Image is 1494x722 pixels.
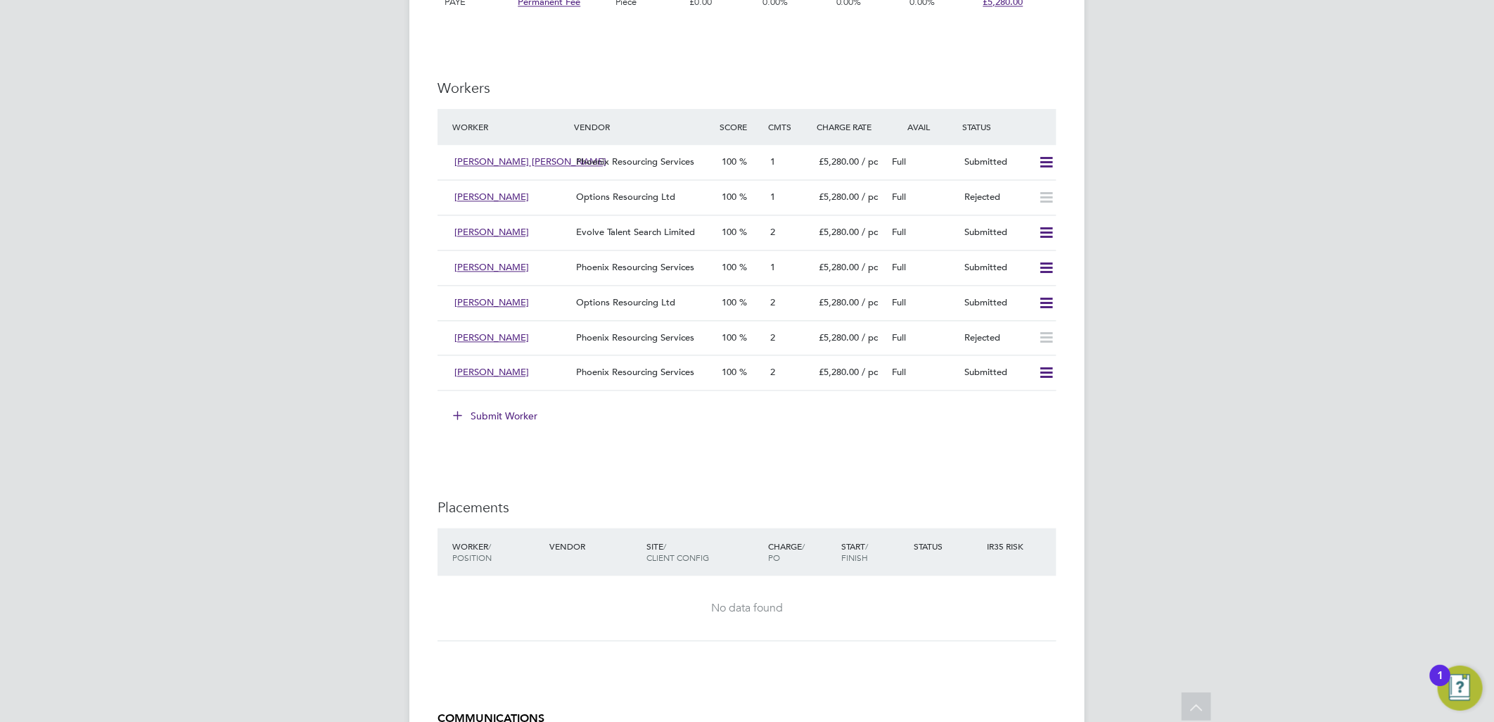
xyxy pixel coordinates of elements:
[576,261,694,273] span: Phoenix Resourcing Services
[576,331,694,343] span: Phoenix Resourcing Services
[862,191,878,203] span: / pc
[576,366,694,378] span: Phoenix Resourcing Services
[911,533,984,559] div: Status
[765,114,813,139] div: Cmts
[576,156,694,167] span: Phoenix Resourcing Services
[819,226,859,238] span: £5,280.00
[892,261,906,273] span: Full
[454,296,529,308] span: [PERSON_NAME]
[959,327,1033,350] div: Rejected
[959,151,1033,174] div: Submitted
[959,114,1056,139] div: Status
[1437,676,1443,694] div: 1
[770,156,775,167] span: 1
[768,540,805,563] span: / PO
[892,366,906,378] span: Full
[449,533,546,570] div: Worker
[443,405,549,427] button: Submit Worker
[454,366,529,378] span: [PERSON_NAME]
[643,533,765,570] div: Site
[770,191,775,203] span: 1
[722,331,736,343] span: 100
[819,156,859,167] span: £5,280.00
[576,296,675,308] span: Options Resourcing Ltd
[862,226,878,238] span: / pc
[722,156,736,167] span: 100
[770,226,775,238] span: 2
[862,261,878,273] span: / pc
[570,114,716,139] div: Vendor
[722,296,736,308] span: 100
[722,191,736,203] span: 100
[959,221,1033,244] div: Submitted
[449,114,570,139] div: Worker
[722,366,736,378] span: 100
[862,156,878,167] span: / pc
[452,540,492,563] span: / Position
[819,331,859,343] span: £5,280.00
[959,361,1033,384] div: Submitted
[576,226,695,238] span: Evolve Talent Search Limited
[819,261,859,273] span: £5,280.00
[452,601,1042,616] div: No data found
[813,114,886,139] div: Charge Rate
[770,331,775,343] span: 2
[959,186,1033,209] div: Rejected
[841,540,868,563] span: / Finish
[770,296,775,308] span: 2
[546,533,643,559] div: Vendor
[886,114,959,139] div: Avail
[438,79,1056,97] h3: Workers
[454,226,529,238] span: [PERSON_NAME]
[454,191,529,203] span: [PERSON_NAME]
[892,331,906,343] span: Full
[892,156,906,167] span: Full
[892,191,906,203] span: Full
[454,331,529,343] span: [PERSON_NAME]
[819,191,859,203] span: £5,280.00
[454,261,529,273] span: [PERSON_NAME]
[862,296,878,308] span: / pc
[862,331,878,343] span: / pc
[862,366,878,378] span: / pc
[770,261,775,273] span: 1
[1438,666,1483,711] button: Open Resource Center, 1 new notification
[892,226,906,238] span: Full
[959,256,1033,279] div: Submitted
[819,296,859,308] span: £5,280.00
[838,533,911,570] div: Start
[722,261,736,273] span: 100
[983,533,1032,559] div: IR35 Risk
[646,540,709,563] span: / Client Config
[454,156,606,167] span: [PERSON_NAME] [PERSON_NAME]
[576,191,675,203] span: Options Resourcing Ltd
[959,291,1033,315] div: Submitted
[716,114,765,139] div: Score
[438,498,1056,517] h3: Placements
[765,533,838,570] div: Charge
[770,366,775,378] span: 2
[819,366,859,378] span: £5,280.00
[892,296,906,308] span: Full
[722,226,736,238] span: 100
